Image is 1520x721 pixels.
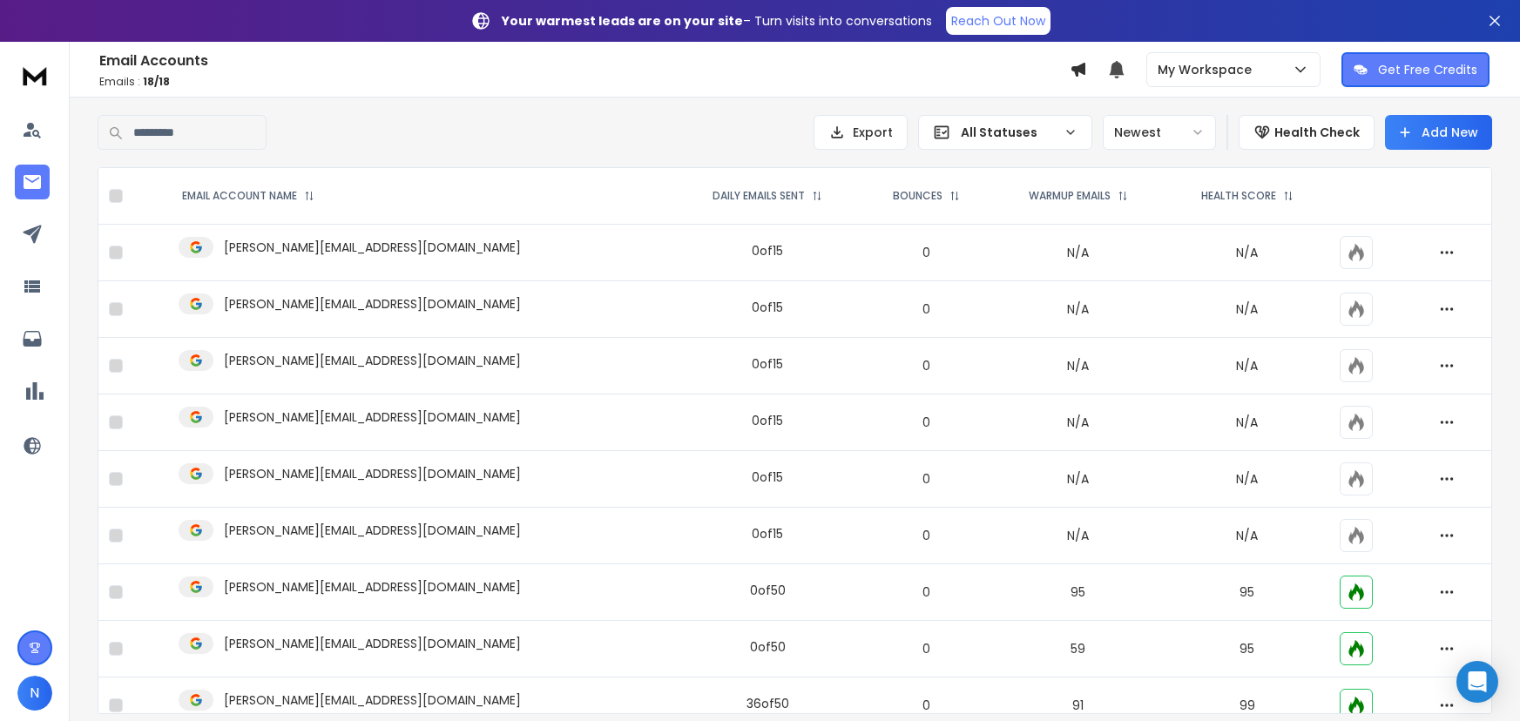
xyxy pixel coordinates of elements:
[872,640,981,657] p: 0
[893,189,942,203] p: BOUNCES
[224,352,521,369] p: [PERSON_NAME][EMAIL_ADDRESS][DOMAIN_NAME]
[1165,621,1330,677] td: 95
[99,51,1070,71] h1: Email Accounts
[752,412,783,429] div: 0 of 15
[1176,357,1320,374] p: N/A
[991,508,1165,564] td: N/A
[224,578,521,596] p: [PERSON_NAME][EMAIL_ADDRESS][DOMAIN_NAME]
[224,239,521,256] p: [PERSON_NAME][EMAIL_ADDRESS][DOMAIN_NAME]
[17,59,52,91] img: logo
[752,525,783,542] div: 0 of 15
[872,583,981,601] p: 0
[872,470,981,488] p: 0
[752,299,783,316] div: 0 of 15
[224,465,521,482] p: [PERSON_NAME][EMAIL_ADDRESS][DOMAIN_NAME]
[752,242,783,259] div: 0 of 15
[1378,61,1477,78] p: Get Free Credits
[872,414,981,431] p: 0
[951,12,1045,30] p: Reach Out Now
[224,522,521,539] p: [PERSON_NAME][EMAIL_ADDRESS][DOMAIN_NAME]
[224,691,521,709] p: [PERSON_NAME][EMAIL_ADDRESS][DOMAIN_NAME]
[991,338,1165,394] td: N/A
[991,621,1165,677] td: 59
[1385,115,1492,150] button: Add New
[1176,527,1320,544] p: N/A
[991,225,1165,281] td: N/A
[814,115,908,150] button: Export
[750,638,786,656] div: 0 of 50
[224,295,521,313] p: [PERSON_NAME][EMAIL_ADDRESS][DOMAIN_NAME]
[961,124,1057,141] p: All Statuses
[872,697,981,714] p: 0
[872,527,981,544] p: 0
[1176,300,1320,318] p: N/A
[502,12,743,30] strong: Your warmest leads are on your site
[182,189,314,203] div: EMAIL ACCOUNT NAME
[1103,115,1216,150] button: Newest
[991,394,1165,451] td: N/A
[1029,189,1111,203] p: WARMUP EMAILS
[1176,244,1320,261] p: N/A
[991,564,1165,621] td: 95
[946,7,1050,35] a: Reach Out Now
[99,75,1070,89] p: Emails :
[991,281,1165,338] td: N/A
[224,408,521,426] p: [PERSON_NAME][EMAIL_ADDRESS][DOMAIN_NAME]
[991,451,1165,508] td: N/A
[1158,61,1259,78] p: My Workspace
[746,695,789,712] div: 36 of 50
[502,12,932,30] p: – Turn visits into conversations
[1176,414,1320,431] p: N/A
[872,357,981,374] p: 0
[872,300,981,318] p: 0
[143,74,170,89] span: 18 / 18
[1201,189,1276,203] p: HEALTH SCORE
[1165,564,1330,621] td: 95
[17,676,52,711] button: N
[713,189,805,203] p: DAILY EMAILS SENT
[1274,124,1360,141] p: Health Check
[872,244,981,261] p: 0
[1456,661,1498,703] div: Open Intercom Messenger
[1239,115,1375,150] button: Health Check
[1341,52,1490,87] button: Get Free Credits
[1176,470,1320,488] p: N/A
[752,355,783,373] div: 0 of 15
[750,582,786,599] div: 0 of 50
[224,635,521,652] p: [PERSON_NAME][EMAIL_ADDRESS][DOMAIN_NAME]
[752,468,783,486] div: 0 of 15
